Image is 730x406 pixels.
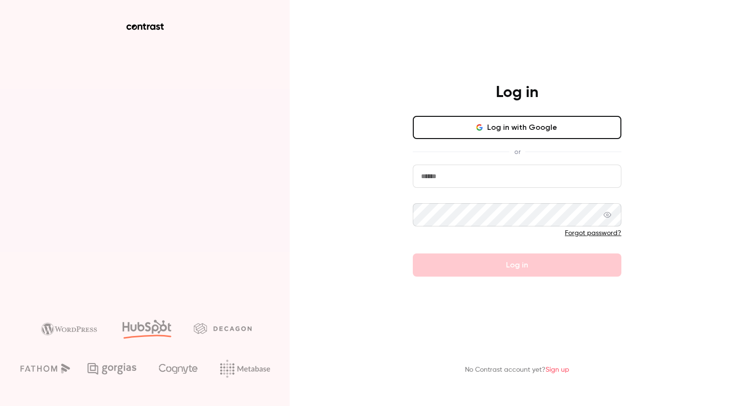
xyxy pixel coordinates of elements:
[496,83,538,102] h4: Log in
[465,365,569,375] p: No Contrast account yet?
[413,116,621,139] button: Log in with Google
[546,366,569,373] a: Sign up
[194,323,252,334] img: decagon
[565,230,621,237] a: Forgot password?
[509,147,525,157] span: or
